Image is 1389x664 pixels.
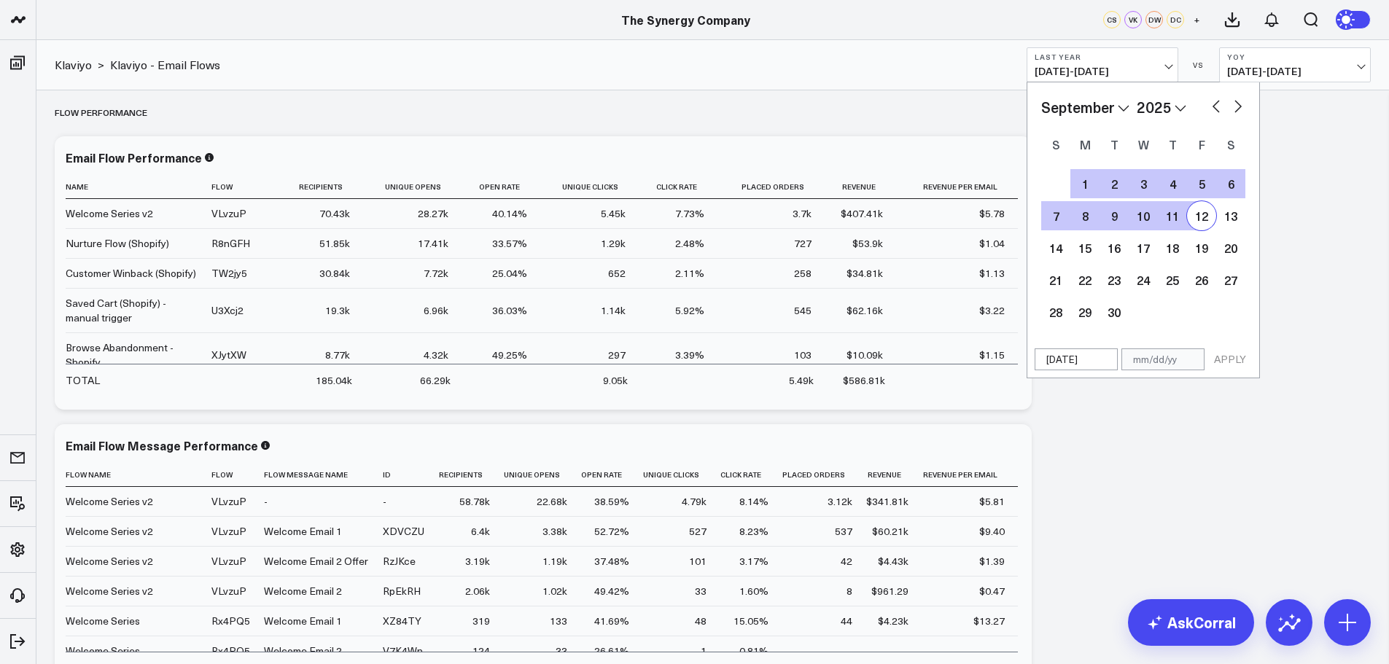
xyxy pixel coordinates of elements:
[642,463,720,487] th: Unique Clicks
[211,614,250,628] div: Rx4PQ5
[211,266,247,281] div: TW2jy5
[639,175,717,199] th: Click Rate
[1194,15,1200,25] span: +
[383,614,421,628] div: XZ84TY
[594,644,629,658] div: 26.61%
[556,644,567,658] div: 33
[979,348,1005,362] div: $1.15
[211,584,246,598] div: VLvzuP
[847,303,883,318] div: $62.16k
[973,614,1005,628] div: $13.27
[594,614,629,628] div: 41.69%
[66,614,140,628] div: Welcome Series
[211,494,246,509] div: VLvzuP
[675,266,704,281] div: 2.11%
[264,584,342,598] div: Welcome Email 2
[383,584,421,598] div: RpEkRH
[1103,11,1121,28] div: CS
[542,554,567,569] div: 1.19k
[1186,60,1212,69] div: VS
[878,614,909,628] div: $4.23k
[739,524,769,539] div: 8.23%
[66,236,169,251] div: Nurture Flow (Shopify)
[492,236,527,251] div: 33.57%
[849,644,852,658] div: -
[794,348,812,362] div: 103
[1129,133,1158,156] div: Wednesday
[1216,133,1245,156] div: Saturday
[825,175,896,199] th: Revenue
[66,584,153,598] div: Welcome Series v2
[211,554,246,569] div: VLvzuP
[979,494,1005,509] div: $5.81
[608,348,626,362] div: 297
[594,524,629,539] div: 52.72%
[550,614,567,628] div: 133
[424,303,448,318] div: 6.96k
[979,266,1005,281] div: $1.13
[424,348,448,362] div: 4.32k
[1219,47,1371,82] button: YoY[DATE]-[DATE]
[66,266,196,281] div: Customer Winback (Shopify)
[1035,66,1170,77] span: [DATE] - [DATE]
[264,554,368,569] div: Welcome Email 2 Offer
[922,463,1018,487] th: Revenue Per Email
[472,614,490,628] div: 319
[1227,66,1363,77] span: [DATE] - [DATE]
[492,303,527,318] div: 36.03%
[1035,348,1118,370] input: mm/dd/yy
[789,373,814,388] div: 5.49k
[739,554,769,569] div: 3.17%
[418,236,448,251] div: 17.41k
[211,236,250,251] div: R8nGFH
[1070,133,1100,156] div: Monday
[782,463,865,487] th: Placed Orders
[979,303,1005,318] div: $3.22
[418,206,448,221] div: 28.27k
[794,236,812,251] div: 727
[594,584,629,598] div: 49.42%
[739,584,769,598] div: 1.60%
[503,463,580,487] th: Unique Opens
[720,463,782,487] th: Click Rate
[695,584,707,598] div: 33
[1167,11,1184,28] div: DC
[462,175,540,199] th: Open Rate
[896,175,1018,199] th: Revenue Per Email
[1158,133,1187,156] div: Thursday
[621,12,750,28] a: The Synergy Company
[872,524,909,539] div: $60.21k
[828,494,852,509] div: 3.12k
[319,266,350,281] div: 30.84k
[979,236,1005,251] div: $1.04
[66,554,153,569] div: Welcome Series v2
[264,463,383,487] th: Flow Message Name
[675,303,704,318] div: 5.92%
[211,303,244,318] div: U3Xcj2
[1188,11,1205,28] button: +
[471,524,490,539] div: 6.4k
[739,494,769,509] div: 8.14%
[835,524,852,539] div: 537
[542,524,567,539] div: 3.38k
[211,175,281,199] th: Flow
[1001,644,1005,658] div: -
[211,524,246,539] div: VLvzuP
[537,494,567,509] div: 22.68k
[594,554,629,569] div: 37.48%
[1041,133,1070,156] div: Sunday
[871,584,909,598] div: $961.29
[316,373,352,388] div: 185.04k
[905,644,909,658] div: -
[540,175,639,199] th: Unique Clicks
[1145,11,1163,28] div: DW
[492,266,527,281] div: 25.04%
[675,348,704,362] div: 3.39%
[325,303,350,318] div: 19.3k
[847,348,883,362] div: $10.09k
[55,95,147,129] div: Flow Performance
[1121,348,1205,370] input: mm/dd/yy
[66,437,258,453] div: Email Flow Message Performance
[601,236,626,251] div: 1.29k
[841,614,852,628] div: 44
